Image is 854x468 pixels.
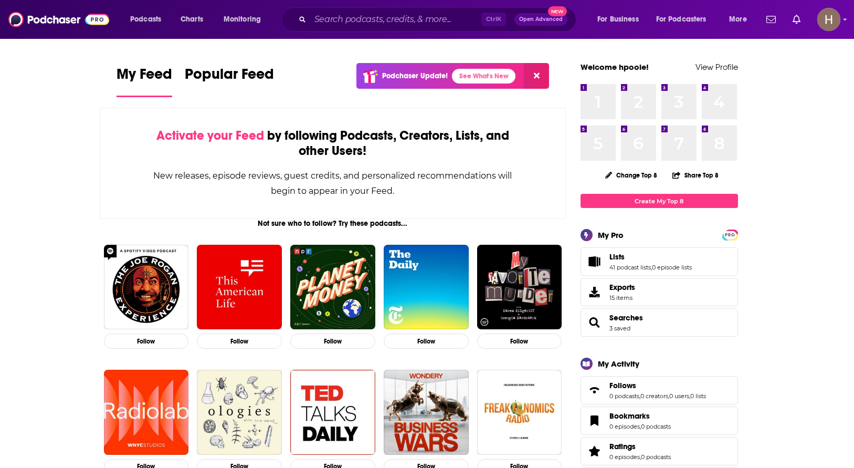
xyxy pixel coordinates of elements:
button: Change Top 8 [599,169,664,182]
span: New [548,6,567,16]
a: Ratings [584,444,605,459]
a: 0 creators [640,392,668,400]
span: 15 items [609,294,635,301]
div: Not sure who to follow? Try these podcasts... [100,219,566,228]
button: Follow [290,334,375,349]
a: Lists [609,252,692,262]
img: Radiolab [104,370,189,455]
input: Search podcasts, credits, & more... [310,11,481,28]
a: 0 podcasts [641,453,671,461]
button: open menu [649,11,722,28]
button: Open AdvancedNew [514,13,567,26]
span: Charts [181,12,203,27]
a: Searches [609,313,643,323]
span: Lists [581,247,738,276]
span: Ctrl K [481,13,506,26]
span: For Business [597,12,639,27]
span: PRO [724,231,736,239]
a: 41 podcast lists [609,264,651,271]
div: Search podcasts, credits, & more... [291,7,586,32]
span: Follows [581,376,738,404]
img: Planet Money [290,245,375,330]
button: open menu [722,11,760,28]
span: , [640,423,641,430]
span: Searches [581,308,738,337]
div: New releases, episode reviews, guest credits, and personalized recommendations will begin to appe... [153,168,513,199]
img: TED Talks Daily [290,370,375,455]
a: 0 episode lists [652,264,692,271]
button: open menu [123,11,175,28]
span: , [668,392,669,400]
button: Follow [104,334,189,349]
img: Podchaser - Follow, Share and Rate Podcasts [8,9,109,29]
a: 0 episodes [609,423,640,430]
a: View Profile [695,62,738,72]
span: Open Advanced [519,17,563,22]
span: , [689,392,690,400]
img: Ologies with Alie Ward [197,370,282,455]
span: Popular Feed [185,65,274,89]
span: Monitoring [224,12,261,27]
a: 0 episodes [609,453,640,461]
a: Follows [584,383,605,398]
a: Create My Top 8 [581,194,738,208]
a: 0 podcasts [609,392,639,400]
span: , [639,392,640,400]
img: Freakonomics Radio [477,370,562,455]
button: Share Top 8 [672,165,719,185]
span: More [729,12,747,27]
a: Follows [609,381,706,390]
button: Follow [477,334,562,349]
a: Welcome hpoole! [581,62,649,72]
span: , [651,264,652,271]
a: See What's New [452,69,515,84]
a: Searches [584,315,605,330]
a: Bookmarks [584,413,605,428]
span: , [640,453,641,461]
span: Exports [584,285,605,299]
span: Podcasts [130,12,161,27]
a: 0 podcasts [641,423,671,430]
span: My Feed [117,65,172,89]
span: Activate your Feed [156,128,264,143]
button: Follow [384,334,469,349]
p: Podchaser Update! [382,71,448,80]
span: Logged in as hpoole [817,8,840,31]
img: User Profile [817,8,840,31]
a: 0 users [669,392,689,400]
button: Show profile menu [817,8,840,31]
img: The Daily [384,245,469,330]
img: Business Wars [384,370,469,455]
a: Show notifications dropdown [788,11,805,28]
img: My Favorite Murder with Karen Kilgariff and Georgia Hardstark [477,245,562,330]
a: Ratings [609,442,671,451]
a: Lists [584,254,605,269]
a: Charts [174,11,209,28]
a: PRO [724,231,736,238]
span: Ratings [609,442,636,451]
span: Exports [609,283,635,292]
div: by following Podcasts, Creators, Lists, and other Users! [153,128,513,159]
a: My Feed [117,65,172,97]
a: Exports [581,278,738,306]
span: Lists [609,252,625,262]
a: Show notifications dropdown [762,11,780,28]
a: 0 lists [690,392,706,400]
a: Bookmarks [609,411,671,421]
button: Follow [197,334,282,349]
button: open menu [216,11,275,28]
img: This American Life [197,245,282,330]
span: Ratings [581,437,738,465]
